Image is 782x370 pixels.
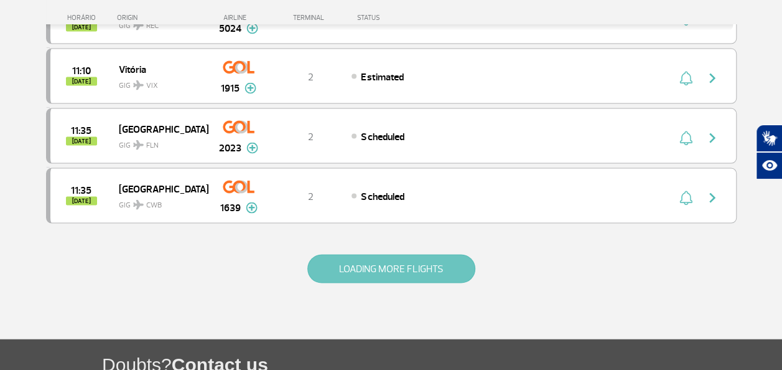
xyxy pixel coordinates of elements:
[246,202,258,214] img: mais-info-painel-voo.svg
[756,152,782,179] button: Abrir recursos assistivos.
[221,81,240,96] span: 1915
[208,14,270,22] div: AIRLINE
[246,143,258,154] img: mais-info-painel-voo.svg
[219,141,241,156] span: 2023
[756,125,782,179] div: Plugin de acessibilidade da Hand Talk.
[146,140,159,151] span: FLN
[351,14,452,22] div: STATUS
[705,71,720,86] img: seta-direita-painel-voo.svg
[119,74,198,92] span: GIG
[133,80,144,90] img: destiny_airplane.svg
[756,125,782,152] button: Abrir tradutor de língua de sinais.
[308,131,314,143] span: 2
[679,131,692,146] img: sino-painel-voo.svg
[705,131,720,146] img: seta-direita-painel-voo.svg
[679,191,692,206] img: sino-painel-voo.svg
[220,201,241,216] span: 1639
[146,200,162,211] span: CWB
[244,83,256,94] img: mais-info-painel-voo.svg
[308,71,314,83] span: 2
[679,71,692,86] img: sino-painel-voo.svg
[117,14,208,22] div: ORIGIN
[119,61,198,77] span: Vitória
[71,186,91,195] span: 2025-09-25 11:35:00
[66,77,97,86] span: [DATE]
[361,191,404,203] span: Scheduled
[361,131,404,143] span: Scheduled
[361,71,403,83] span: Estimated
[146,80,158,92] span: VIX
[71,126,91,135] span: 2025-09-25 11:35:00
[307,255,475,283] button: LOADING MORE FLIGHTS
[270,14,351,22] div: TERMINAL
[66,197,97,206] span: [DATE]
[705,191,720,206] img: seta-direita-painel-voo.svg
[50,14,118,22] div: HORÁRIO
[119,193,198,211] span: GIG
[119,121,198,137] span: [GEOGRAPHIC_DATA]
[133,140,144,150] img: destiny_airplane.svg
[66,137,97,146] span: [DATE]
[72,67,91,75] span: 2025-09-25 11:10:00
[133,200,144,210] img: destiny_airplane.svg
[119,133,198,151] span: GIG
[119,181,198,197] span: [GEOGRAPHIC_DATA]
[308,191,314,203] span: 2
